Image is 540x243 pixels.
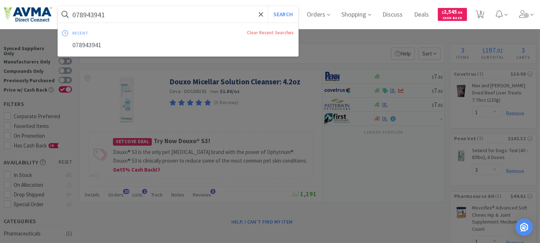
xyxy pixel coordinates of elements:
a: Clear Recent Searches [247,30,294,36]
span: 2,545 [442,8,463,15]
a: $2,545.58Cash Back [438,5,467,24]
div: recent [72,27,168,39]
a: 3 [473,12,487,19]
span: Cash Back [442,16,463,21]
a: Deals [412,12,432,18]
a: Discuss [380,12,406,18]
span: . 58 [457,10,463,15]
div: Open Intercom Messenger [516,218,533,236]
button: Search [268,6,298,23]
span: $ [442,10,444,15]
div: 078943941 [58,39,298,52]
img: e4e33dab9f054f5782a47901c742baa9_102.png [4,7,52,22]
input: Search by item, sku, manufacturer, ingredient, size... [58,6,298,23]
